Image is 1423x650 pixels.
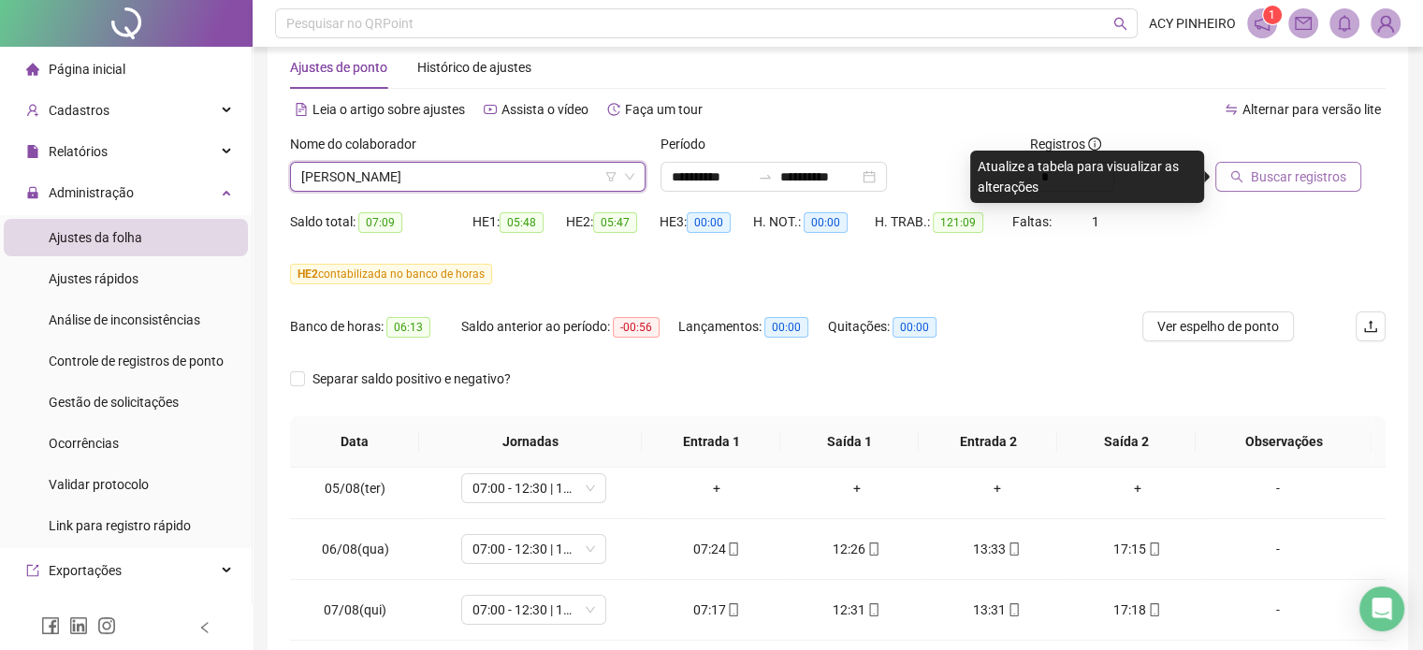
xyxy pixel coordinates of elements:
[942,539,1053,559] div: 13:33
[1263,6,1282,24] sup: 1
[1088,137,1101,151] span: info-circle
[661,539,772,559] div: 07:24
[1336,15,1353,32] span: bell
[1113,17,1127,31] span: search
[1082,599,1193,620] div: 17:18
[26,104,39,117] span: user-add
[933,212,983,233] span: 121:09
[198,621,211,634] span: left
[461,316,678,338] div: Saldo anterior ao período:
[1215,162,1361,192] button: Buscar registros
[764,317,808,338] span: 00:00
[661,478,772,498] div: +
[613,317,660,338] span: -00:56
[1006,542,1021,556] span: mobile
[660,211,753,233] div: HE 3:
[290,416,419,468] th: Data
[1196,416,1372,468] th: Observações
[1222,599,1332,620] div: -
[49,354,224,368] span: Controle de registros de ponto
[780,416,919,468] th: Saída 1
[1092,214,1099,229] span: 1
[290,134,428,154] label: Nome do colaborador
[1372,9,1400,37] img: 88575
[97,616,116,635] span: instagram
[1082,539,1193,559] div: 17:15
[607,103,620,116] span: history
[1006,603,1021,616] span: mobile
[1242,102,1381,117] span: Alternar para versão lite
[687,212,731,233] span: 00:00
[49,62,125,77] span: Página inicial
[298,267,318,281] span: HE 2
[472,535,595,563] span: 07:00 - 12:30 | 13:30 - 17:00
[290,316,461,338] div: Banco de horas:
[1149,13,1236,34] span: ACY PINHEIRO
[942,599,1053,620] div: 13:31
[1146,603,1161,616] span: mobile
[1295,15,1312,32] span: mail
[472,474,595,502] span: 07:00 - 12:30 | 13:30 - 16:00
[41,616,60,635] span: facebook
[1146,542,1161,556] span: mobile
[865,542,880,556] span: mobile
[324,602,386,617] span: 07/08(qui)
[802,478,912,498] div: +
[624,171,635,182] span: down
[290,264,492,284] span: contabilizada no banco de horas
[804,212,848,233] span: 00:00
[893,317,937,338] span: 00:00
[26,564,39,577] span: export
[49,185,134,200] span: Administração
[1030,134,1101,154] span: Registros
[312,102,465,117] span: Leia o artigo sobre ajustes
[26,145,39,158] span: file
[49,271,138,286] span: Ajustes rápidos
[875,211,1011,233] div: H. TRAB.:
[301,163,634,191] span: ISABELLA MARTINS ROCHA
[970,151,1204,203] div: Atualize a tabela para visualizar as alterações
[758,169,773,184] span: swap-right
[593,212,637,233] span: 05:47
[1082,478,1193,498] div: +
[802,599,912,620] div: 12:31
[1230,170,1243,183] span: search
[49,230,142,245] span: Ajustes da folha
[49,395,179,410] span: Gestão de solicitações
[865,603,880,616] span: mobile
[49,103,109,118] span: Cadastros
[358,212,402,233] span: 07:09
[1225,103,1238,116] span: swap
[753,211,875,233] div: H. NOT.:
[725,603,740,616] span: mobile
[1211,431,1357,452] span: Observações
[417,60,531,75] span: Histórico de ajustes
[1012,214,1054,229] span: Faltas:
[828,316,965,338] div: Quitações:
[322,542,389,556] span: 06/08(qua)
[661,599,772,620] div: 07:17
[1359,586,1404,631] div: Open Intercom Messenger
[1251,166,1346,187] span: Buscar registros
[1363,319,1378,334] span: upload
[725,542,740,556] span: mobile
[49,312,200,327] span: Análise de inconsistências
[1222,539,1332,559] div: -
[472,596,595,624] span: 07:00 - 12:30 | 13:30 - 17:00
[605,171,617,182] span: filter
[1269,8,1275,22] span: 1
[290,60,387,75] span: Ajustes de ponto
[642,416,780,468] th: Entrada 1
[566,211,660,233] div: HE 2:
[49,563,122,578] span: Exportações
[661,134,718,154] label: Período
[919,416,1057,468] th: Entrada 2
[472,211,566,233] div: HE 1:
[49,604,118,619] span: Integrações
[49,477,149,492] span: Validar protocolo
[758,169,773,184] span: to
[1222,478,1332,498] div: -
[501,102,588,117] span: Assista o vídeo
[69,616,88,635] span: linkedin
[49,436,119,451] span: Ocorrências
